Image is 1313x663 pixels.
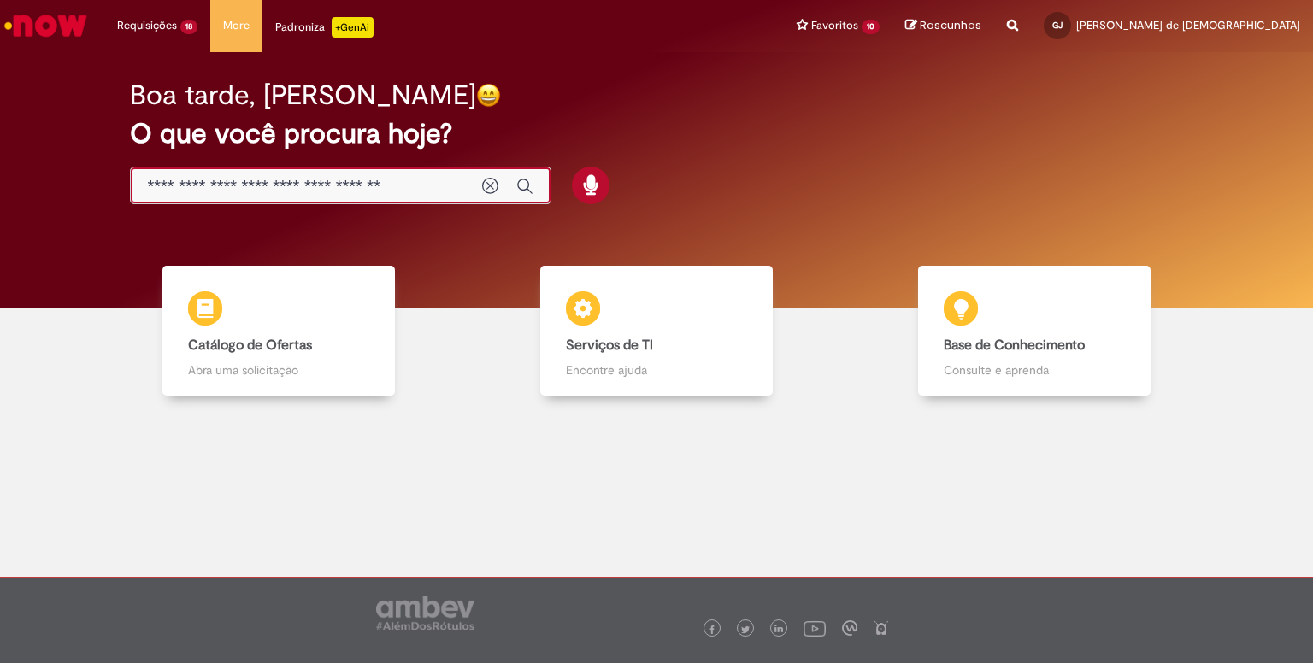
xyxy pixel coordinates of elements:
b: Catálogo de Ofertas [188,337,312,354]
b: Serviços de TI [566,337,653,354]
img: happy-face.png [476,83,501,108]
img: logo_footer_youtube.png [804,617,826,639]
img: logo_footer_facebook.png [708,625,716,634]
h2: Boa tarde, [PERSON_NAME] [130,80,476,110]
img: ServiceNow [2,9,90,43]
span: GJ [1052,20,1063,31]
a: Catálogo de Ofertas Abra uma solicitação [90,266,468,396]
b: Base de Conhecimento [944,337,1085,354]
div: Padroniza [275,17,374,38]
img: logo_footer_workplace.png [842,620,857,636]
h2: O que você procura hoje? [130,119,1184,149]
p: Encontre ajuda [566,361,747,378]
span: 18 [180,20,197,34]
img: logo_footer_linkedin.png [774,625,783,635]
span: Rascunhos [920,17,981,33]
a: Serviços de TI Encontre ajuda [468,266,845,396]
img: logo_footer_naosei.png [874,620,889,636]
img: logo_footer_ambev_rotulo_gray.png [376,596,474,630]
img: logo_footer_twitter.png [741,625,750,634]
span: More [223,17,250,34]
p: Abra uma solicitação [188,361,369,378]
p: +GenAi [332,17,374,38]
a: Base de Conhecimento Consulte e aprenda [845,266,1223,396]
span: 10 [862,20,880,34]
span: [PERSON_NAME] de [DEMOGRAPHIC_DATA] [1076,18,1300,32]
span: Favoritos [811,17,858,34]
span: Requisições [117,17,177,34]
a: Rascunhos [905,18,981,34]
p: Consulte e aprenda [944,361,1125,378]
